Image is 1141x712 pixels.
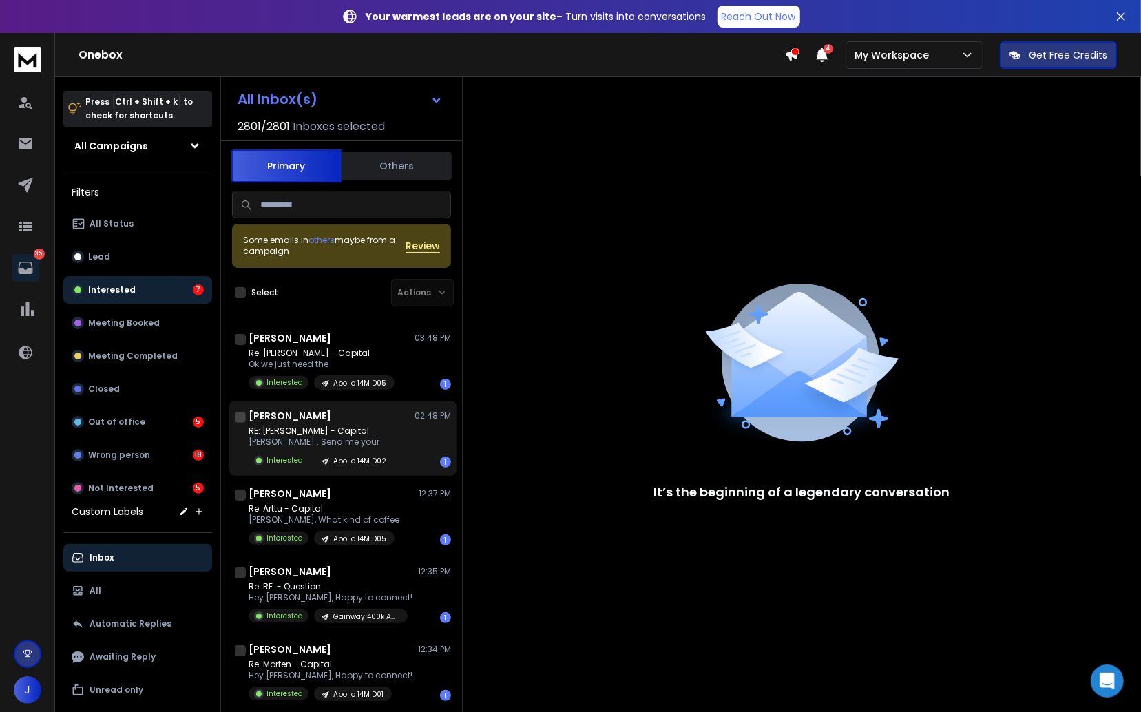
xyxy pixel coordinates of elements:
p: Interested [266,455,303,465]
div: 5 [193,417,204,428]
p: 02:48 PM [415,410,451,421]
button: Meeting Booked [63,309,212,337]
p: Not Interested [88,483,154,494]
p: [PERSON_NAME] . Send me your [249,437,395,448]
p: Re: [PERSON_NAME] - Capital [249,348,395,359]
button: All Inbox(s) [227,85,454,113]
p: Meeting Booked [88,317,160,328]
p: Automatic Replies [90,618,171,629]
a: 35 [12,254,39,282]
h1: [PERSON_NAME] [249,331,331,345]
p: Re: Arttu - Capital [249,503,399,514]
button: Primary [231,149,342,182]
button: All Campaigns [63,132,212,160]
h1: All Campaigns [74,139,148,153]
p: 03:48 PM [415,333,451,344]
div: 1 [440,534,451,545]
div: 7 [193,284,204,295]
div: 1 [440,612,451,623]
button: Automatic Replies [63,610,212,638]
h1: [PERSON_NAME] [249,409,331,423]
p: Wrong person [88,450,150,461]
p: Re: RE: - Question [249,581,412,592]
h1: All Inbox(s) [238,92,317,106]
a: Reach Out Now [718,6,800,28]
div: Open Intercom Messenger [1091,664,1124,698]
button: Interested7 [63,276,212,304]
button: Meeting Completed [63,342,212,370]
p: Interested [88,284,136,295]
button: Review [406,239,440,253]
button: All Status [63,210,212,238]
div: 1 [440,379,451,390]
button: Out of office5 [63,408,212,436]
h1: Onebox [78,47,785,63]
div: 18 [193,450,204,461]
p: Interested [266,611,303,621]
button: J [14,676,41,704]
p: Out of office [88,417,145,428]
button: Get Free Credits [1000,41,1117,69]
button: Closed [63,375,212,403]
div: Some emails in maybe from a campaign [243,235,406,257]
h1: [PERSON_NAME] [249,487,331,501]
p: Apollo 14M D05 [333,378,386,388]
p: It’s the beginning of a legendary conversation [654,483,950,502]
p: Hey [PERSON_NAME], Happy to connect! [249,670,412,681]
img: logo [14,47,41,72]
p: Closed [88,384,120,395]
span: others [308,234,335,246]
p: Get Free Credits [1029,48,1107,62]
p: – Turn visits into conversations [366,10,706,23]
p: Interested [266,689,303,699]
button: All [63,577,212,605]
button: Not Interested5 [63,474,212,502]
button: Unread only [63,676,212,704]
p: Ok we just need the [249,359,395,370]
p: Apollo 14M D05 [333,534,386,544]
p: Apollo 14M D01 [333,689,384,700]
h1: [PERSON_NAME] [249,642,331,656]
p: Press to check for shortcuts. [85,95,193,123]
div: 1 [440,690,451,701]
p: 12:35 PM [418,566,451,577]
p: 12:34 PM [418,644,451,655]
button: Lead [63,243,212,271]
p: Lead [88,251,110,262]
h3: Custom Labels [72,505,143,519]
p: Reach Out Now [722,10,796,23]
p: 35 [34,249,45,260]
p: Awaiting Reply [90,651,156,662]
p: Meeting Completed [88,350,178,362]
p: Re: Morten - Capital [249,659,412,670]
p: RE: [PERSON_NAME] - Capital [249,426,395,437]
p: Inbox [90,552,114,563]
p: 12:37 PM [419,488,451,499]
button: Awaiting Reply [63,643,212,671]
p: Hey [PERSON_NAME], Happy to connect! [249,592,412,603]
div: 5 [193,483,204,494]
p: Apollo 14M D02 [333,456,386,466]
p: Unread only [90,684,143,695]
h3: Inboxes selected [293,118,385,135]
p: Interested [266,377,303,388]
p: All Status [90,218,134,229]
button: Inbox [63,544,212,572]
p: [PERSON_NAME], What kind of coffee [249,514,399,525]
div: 1 [440,457,451,468]
span: Ctrl + Shift + k [113,94,180,109]
button: Others [342,151,452,181]
p: Interested [266,533,303,543]
h3: Filters [63,182,212,202]
label: Select [251,287,278,298]
span: 4 [824,44,833,54]
p: My Workspace [855,48,934,62]
h1: [PERSON_NAME] [249,565,331,578]
p: Gainway 400k Apollo (2) --- Re-run [333,611,399,622]
button: Wrong person18 [63,441,212,469]
p: All [90,585,101,596]
strong: Your warmest leads are on your site [366,10,557,23]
